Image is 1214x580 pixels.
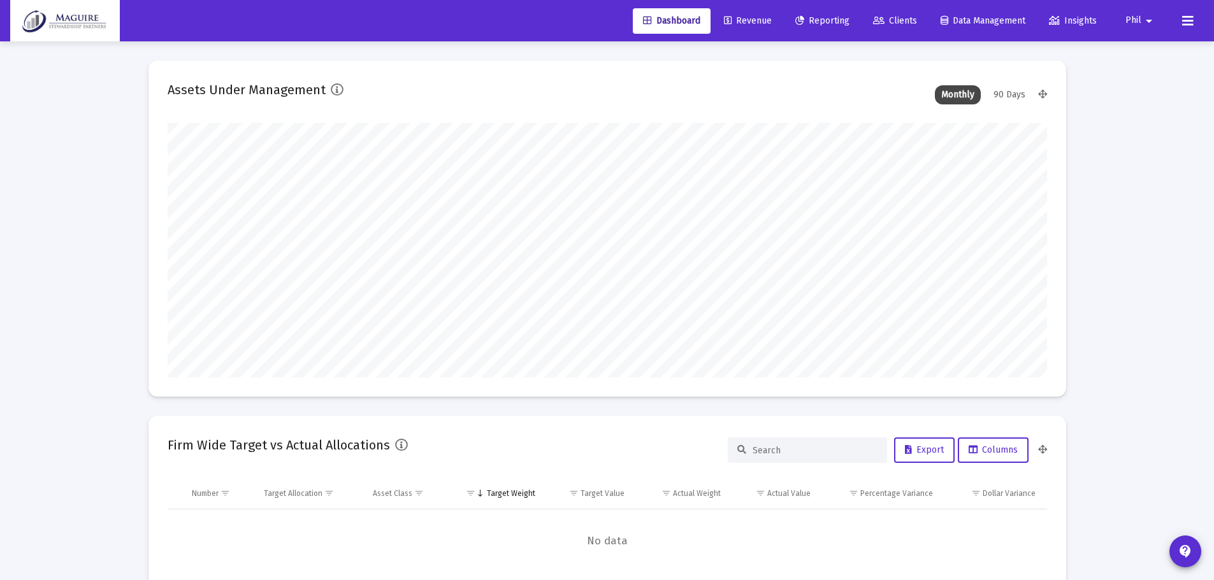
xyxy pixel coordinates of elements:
div: 90 Days [987,85,1032,104]
span: Show filter options for column 'Target Weight' [466,488,475,498]
a: Clients [863,8,927,34]
span: Dashboard [643,15,700,26]
td: Column Actual Weight [633,478,729,509]
td: Column Asset Class [364,478,449,509]
td: Column Percentage Variance [820,478,942,509]
span: Show filter options for column 'Asset Class' [414,488,424,498]
a: Reporting [785,8,860,34]
div: Data grid [168,478,1047,573]
td: Column Target Value [544,478,634,509]
mat-icon: arrow_drop_down [1141,8,1157,34]
mat-icon: contact_support [1178,544,1193,559]
td: Column Number [183,478,256,509]
span: Show filter options for column 'Dollar Variance' [971,488,981,498]
div: Actual Weight [673,488,721,499]
h2: Firm Wide Target vs Actual Allocations [168,435,390,455]
span: Data Management [941,15,1025,26]
div: Monthly [935,85,981,104]
a: Revenue [714,8,782,34]
img: Dashboard [20,8,110,34]
button: Columns [958,437,1029,463]
span: Show filter options for column 'Actual Weight' [661,488,671,498]
td: Column Actual Value [730,478,820,509]
div: Target Value [581,488,625,499]
div: Target Allocation [264,488,322,499]
h2: Assets Under Management [168,80,326,100]
input: Search [753,445,878,456]
span: Show filter options for column 'Actual Value' [756,488,765,498]
span: Show filter options for column 'Percentage Variance' [849,488,858,498]
span: Revenue [724,15,772,26]
span: Insights [1049,15,1097,26]
div: Dollar Variance [983,488,1036,499]
span: Show filter options for column 'Number' [220,488,230,498]
span: No data [168,534,1047,548]
span: Reporting [795,15,849,26]
button: Phil [1110,8,1172,33]
td: Column Target Allocation [255,478,364,509]
div: Actual Value [767,488,811,499]
div: Number [192,488,219,499]
td: Column Target Weight [449,478,544,509]
span: Columns [969,444,1018,455]
a: Data Management [930,8,1036,34]
span: Phil [1125,15,1141,26]
button: Export [894,437,955,463]
div: Percentage Variance [860,488,933,499]
td: Column Dollar Variance [942,478,1046,509]
span: Show filter options for column 'Target Allocation' [324,488,334,498]
span: Export [905,444,944,455]
div: Target Weight [487,488,535,499]
div: Asset Class [373,488,412,499]
span: Clients [873,15,917,26]
a: Insights [1039,8,1107,34]
a: Dashboard [633,8,711,34]
span: Show filter options for column 'Target Value' [569,488,579,498]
